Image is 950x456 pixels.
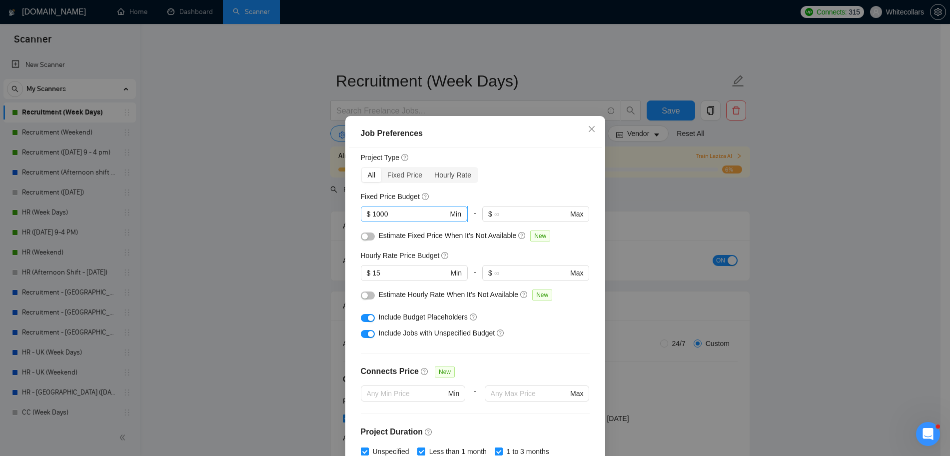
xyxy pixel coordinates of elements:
input: ∞ [494,267,568,278]
span: Max [570,388,583,399]
h5: Project Type [361,152,400,163]
iframe: Intercom live chat [916,422,940,446]
span: $ [488,208,492,219]
span: $ [488,267,492,278]
input: Any Max Price [491,388,568,399]
span: Min [448,388,460,399]
span: $ [367,267,371,278]
h4: Connects Price [361,365,419,377]
div: Hourly Rate [428,168,477,182]
div: - [465,385,484,413]
button: Close [578,116,605,143]
div: Job Preferences [361,127,590,139]
span: New [532,289,552,300]
span: Min [450,208,461,219]
span: question-circle [497,329,505,337]
div: All [362,168,382,182]
h5: Hourly Rate Price Budget [361,250,440,261]
input: 0 [372,267,448,278]
span: question-circle [422,192,430,200]
span: question-circle [441,251,449,259]
span: New [435,366,455,377]
span: $ [367,208,371,219]
span: Include Jobs with Unspecified Budget [379,329,495,337]
div: - [468,265,482,289]
span: question-circle [520,290,528,298]
span: Estimate Fixed Price When It’s Not Available [379,231,517,239]
input: Any Min Price [367,388,446,399]
span: Estimate Hourly Rate When It’s Not Available [379,290,519,298]
span: New [530,230,550,241]
span: question-circle [425,428,433,436]
div: - [468,206,482,230]
span: Max [570,267,583,278]
span: Min [450,267,462,278]
span: question-circle [518,231,526,239]
span: question-circle [470,313,478,321]
span: close [588,125,596,133]
h5: Fixed Price Budget [361,191,420,202]
span: question-circle [401,153,409,161]
span: Max [570,208,583,219]
input: 0 [372,208,448,219]
span: Include Budget Placeholders [379,313,468,321]
input: ∞ [494,208,568,219]
span: question-circle [421,367,429,375]
h4: Project Duration [361,426,590,438]
div: Fixed Price [381,168,428,182]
